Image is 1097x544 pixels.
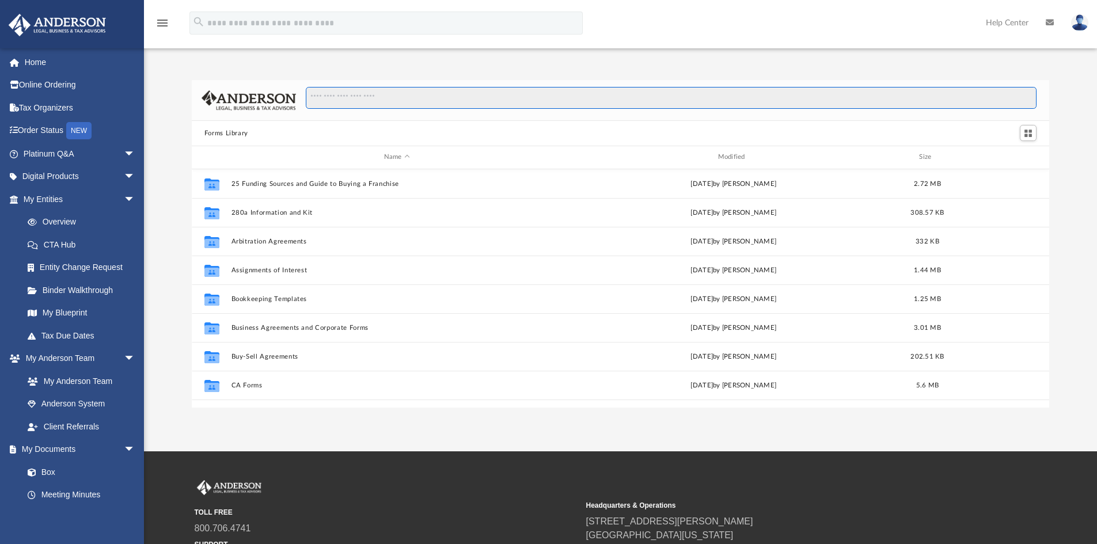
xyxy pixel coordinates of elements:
[567,152,899,162] div: Modified
[231,382,563,389] button: CA Forms
[8,96,153,119] a: Tax Organizers
[16,211,153,234] a: Overview
[16,256,153,279] a: Entity Change Request
[910,209,944,215] span: 308.57 KB
[586,530,734,540] a: [GEOGRAPHIC_DATA][US_STATE]
[192,169,1050,408] div: grid
[5,14,109,36] img: Anderson Advisors Platinum Portal
[195,523,251,533] a: 800.706.4741
[8,438,147,461] a: My Documentsarrow_drop_down
[124,438,147,462] span: arrow_drop_down
[16,324,153,347] a: Tax Due Dates
[8,119,153,143] a: Order StatusNEW
[231,238,563,245] button: Arbitration Agreements
[916,238,939,244] span: 332 KB
[124,188,147,211] span: arrow_drop_down
[197,152,226,162] div: id
[231,209,563,216] button: 280a Information and Kit
[568,207,899,218] div: [DATE] by [PERSON_NAME]
[914,324,941,330] span: 3.01 MB
[16,233,153,256] a: CTA Hub
[195,480,264,495] img: Anderson Advisors Platinum Portal
[914,295,941,302] span: 1.25 MB
[916,382,939,388] span: 5.6 MB
[155,22,169,30] a: menu
[1020,125,1037,141] button: Switch to Grid View
[8,347,147,370] a: My Anderson Teamarrow_drop_down
[231,267,563,274] button: Assignments of Interest
[231,180,563,188] button: 25 Funding Sources and Guide to Buying a Franchise
[568,178,899,189] div: [DATE] by [PERSON_NAME]
[914,180,941,187] span: 2.72 MB
[8,74,153,97] a: Online Ordering
[910,353,944,359] span: 202.51 KB
[124,347,147,371] span: arrow_drop_down
[124,142,147,166] span: arrow_drop_down
[16,484,147,507] a: Meeting Minutes
[8,51,153,74] a: Home
[155,16,169,30] i: menu
[914,267,941,273] span: 1.44 MB
[586,516,753,526] a: [STREET_ADDRESS][PERSON_NAME]
[8,188,153,211] a: My Entitiesarrow_drop_down
[204,128,248,139] button: Forms Library
[8,165,153,188] a: Digital Productsarrow_drop_down
[231,353,563,360] button: Buy-Sell Agreements
[568,294,899,304] div: [DATE] by [PERSON_NAME]
[568,351,899,362] div: [DATE] by [PERSON_NAME]
[16,370,141,393] a: My Anderson Team
[16,393,147,416] a: Anderson System
[568,380,899,390] div: [DATE] by [PERSON_NAME]
[955,152,1036,162] div: id
[568,236,899,246] div: [DATE] by [PERSON_NAME]
[568,322,899,333] div: [DATE] by [PERSON_NAME]
[230,152,562,162] div: Name
[231,295,563,303] button: Bookkeeping Templates
[16,279,153,302] a: Binder Walkthrough
[195,507,578,518] small: TOLL FREE
[8,142,153,165] a: Platinum Q&Aarrow_drop_down
[586,500,970,511] small: Headquarters & Operations
[124,165,147,189] span: arrow_drop_down
[306,87,1037,109] input: Search files and folders
[66,122,92,139] div: NEW
[16,302,147,325] a: My Blueprint
[16,461,141,484] a: Box
[1071,14,1088,31] img: User Pic
[904,152,950,162] div: Size
[231,324,563,332] button: Business Agreements and Corporate Forms
[16,415,147,438] a: Client Referrals
[192,16,205,28] i: search
[568,265,899,275] div: [DATE] by [PERSON_NAME]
